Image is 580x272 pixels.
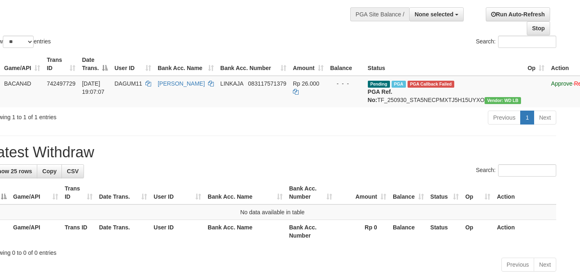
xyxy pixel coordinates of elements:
[1,76,43,107] td: BACAN4D
[96,220,150,243] th: Date Trans.
[248,80,286,87] span: Copy 083117571379 to clipboard
[82,80,104,95] span: [DATE] 19:07:07
[408,81,454,88] span: PGA Error
[220,80,243,87] span: LINKAJA
[488,111,521,125] a: Previous
[527,21,550,35] a: Stop
[365,76,524,107] td: TF_250930_STA5NECPMXTJ5H15UYXO
[486,7,550,21] a: Run Auto-Refresh
[415,11,453,18] span: None selected
[67,168,79,175] span: CSV
[335,181,390,204] th: Amount: activate to sort column ascending
[335,220,390,243] th: Rp 0
[158,80,205,87] a: [PERSON_NAME]
[217,52,290,76] th: Bank Acc. Number: activate to sort column ascending
[368,81,390,88] span: Pending
[204,181,286,204] th: Bank Acc. Name: activate to sort column ascending
[476,36,556,48] label: Search:
[79,52,111,76] th: Date Trans.: activate to sort column descending
[150,220,204,243] th: User ID
[61,164,84,178] a: CSV
[498,164,556,177] input: Search:
[61,181,96,204] th: Trans ID: activate to sort column ascending
[534,111,556,125] a: Next
[365,52,524,76] th: Status
[1,52,43,76] th: Game/API: activate to sort column ascending
[485,97,521,104] span: Vendor URL: https://dashboard.q2checkout.com/secure
[204,220,286,243] th: Bank Acc. Name
[43,52,79,76] th: Trans ID: activate to sort column ascending
[427,220,462,243] th: Status
[330,79,361,88] div: - - -
[96,181,150,204] th: Date Trans.: activate to sort column ascending
[293,80,319,87] span: Rp 26.000
[10,220,61,243] th: Game/API
[427,181,462,204] th: Status: activate to sort column ascending
[390,220,427,243] th: Balance
[327,52,365,76] th: Balance
[551,80,572,87] a: Approve
[3,36,34,48] select: Showentries
[111,52,154,76] th: User ID: activate to sort column ascending
[47,80,75,87] span: 742497729
[154,52,217,76] th: Bank Acc. Name: activate to sort column ascending
[501,258,534,272] a: Previous
[524,52,548,76] th: Op: activate to sort column ascending
[409,7,464,21] button: None selected
[392,81,406,88] span: Marked by bovbc4
[462,181,494,204] th: Op: activate to sort column ascending
[37,164,62,178] a: Copy
[476,164,556,177] label: Search:
[368,88,392,103] b: PGA Ref. No:
[61,220,96,243] th: Trans ID
[534,258,556,272] a: Next
[42,168,57,175] span: Copy
[498,36,556,48] input: Search:
[286,220,335,243] th: Bank Acc. Number
[10,181,61,204] th: Game/API: activate to sort column ascending
[390,181,427,204] th: Balance: activate to sort column ascending
[290,52,327,76] th: Amount: activate to sort column ascending
[114,80,142,87] span: DAGUM11
[286,181,335,204] th: Bank Acc. Number: activate to sort column ascending
[494,220,556,243] th: Action
[520,111,534,125] a: 1
[462,220,494,243] th: Op
[494,181,556,204] th: Action
[350,7,409,21] div: PGA Site Balance /
[150,181,204,204] th: User ID: activate to sort column ascending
